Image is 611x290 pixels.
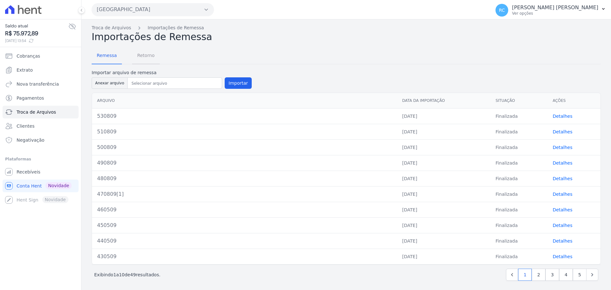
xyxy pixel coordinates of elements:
nav: Breadcrumb [92,25,601,31]
span: Saldo atual [5,23,68,29]
a: Detalhes [553,223,572,228]
a: Detalhes [553,254,572,259]
a: Pagamentos [3,92,79,104]
span: Cobranças [17,53,40,59]
a: Detalhes [553,129,572,134]
a: Retorno [132,48,160,64]
td: Finalizada [490,186,547,202]
span: Novidade [46,182,72,189]
button: [GEOGRAPHIC_DATA] [92,3,214,16]
a: Next [586,269,598,281]
a: 3 [545,269,559,281]
td: Finalizada [490,155,547,171]
span: Troca de Arquivos [17,109,56,115]
td: [DATE] [397,249,490,264]
p: [PERSON_NAME] [PERSON_NAME] [512,4,598,11]
a: Nova transferência [3,78,79,90]
div: 500809 [97,144,392,151]
td: Finalizada [490,202,547,217]
td: Finalizada [490,139,547,155]
a: Extrato [3,64,79,76]
a: Conta Hent Novidade [3,180,79,192]
span: RC [499,8,505,12]
th: Situação [490,93,547,109]
span: Retorno [133,49,158,62]
td: Finalizada [490,217,547,233]
span: Nova transferência [17,81,59,87]
a: 4 [559,269,573,281]
span: Remessa [93,49,121,62]
div: 510809 [97,128,392,136]
button: RC [PERSON_NAME] [PERSON_NAME] Ver opções [490,1,611,19]
td: Finalizada [490,233,547,249]
a: Clientes [3,120,79,132]
a: Importações de Remessa [148,25,204,31]
a: 5 [573,269,586,281]
button: Anexar arquivo [92,77,128,89]
nav: Sidebar [5,50,76,206]
h2: Importações de Remessa [92,31,601,43]
td: [DATE] [397,124,490,139]
td: [DATE] [397,155,490,171]
span: 10 [119,272,125,277]
a: Detalhes [553,114,572,119]
div: 470809[1] [97,190,392,198]
td: [DATE] [397,108,490,124]
td: Finalizada [490,171,547,186]
td: Finalizada [490,249,547,264]
a: Detalhes [553,207,572,212]
td: [DATE] [397,202,490,217]
button: Importar [225,77,252,89]
p: Ver opções [512,11,598,16]
th: Data da Importação [397,93,490,109]
a: Detalhes [553,145,572,150]
a: Previous [506,269,518,281]
span: 1 [113,272,116,277]
a: Remessa [92,48,122,64]
a: Detalhes [553,176,572,181]
span: Negativação [17,137,45,143]
td: Finalizada [490,108,547,124]
span: Extrato [17,67,33,73]
div: 490809 [97,159,392,167]
a: Recebíveis [3,166,79,178]
th: Arquivo [92,93,397,109]
td: [DATE] [397,139,490,155]
a: Detalhes [553,160,572,166]
td: [DATE] [397,233,490,249]
a: Troca de Arquivos [92,25,131,31]
input: Selecionar arquivo [129,80,221,87]
label: Importar arquivo de remessa [92,69,252,76]
td: [DATE] [397,186,490,202]
a: Troca de Arquivos [3,106,79,118]
th: Ações [548,93,600,109]
a: Negativação [3,134,79,146]
a: Cobranças [3,50,79,62]
a: Detalhes [553,238,572,244]
a: Detalhes [553,192,572,197]
span: 49 [130,272,136,277]
p: Exibindo a de resultados. [94,272,160,278]
div: 430509 [97,253,392,260]
span: Conta Hent [17,183,42,189]
span: Pagamentos [17,95,44,101]
a: 1 [518,269,532,281]
td: Finalizada [490,124,547,139]
span: [DATE] 13:54 [5,38,68,44]
div: 480809 [97,175,392,182]
span: Clientes [17,123,34,129]
td: [DATE] [397,171,490,186]
div: 440509 [97,237,392,245]
div: 460509 [97,206,392,214]
a: 2 [532,269,545,281]
div: 530809 [97,112,392,120]
div: 450509 [97,222,392,229]
div: Plataformas [5,155,76,163]
span: Recebíveis [17,169,40,175]
td: [DATE] [397,217,490,233]
span: R$ 75.972,89 [5,29,68,38]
